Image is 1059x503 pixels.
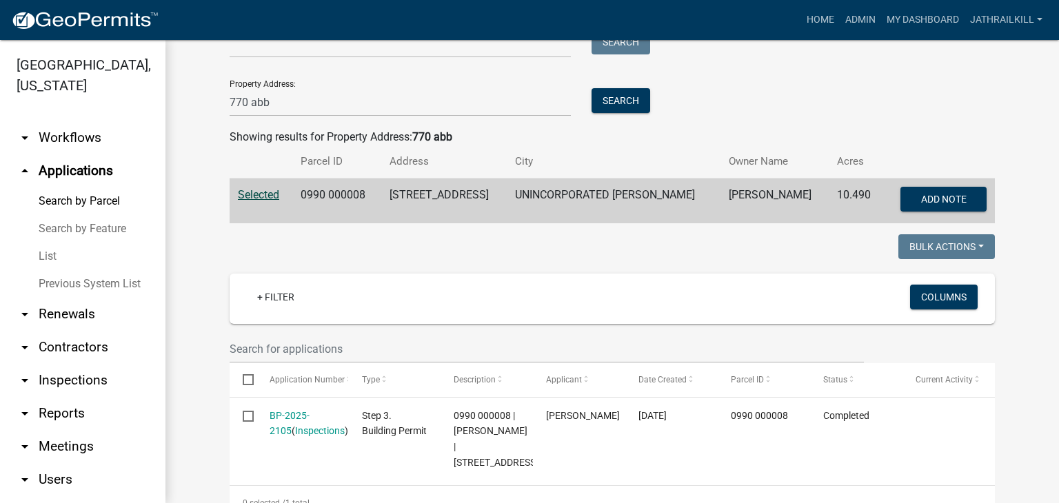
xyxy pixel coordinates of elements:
button: Search [592,30,650,54]
span: Completed [823,410,869,421]
a: Selected [238,188,279,201]
datatable-header-cell: Parcel ID [718,363,810,396]
i: arrow_drop_up [17,163,33,179]
a: Inspections [295,425,345,436]
span: Step 3. Building Permit [362,410,427,437]
span: Status [823,375,847,384]
span: Description [454,375,496,384]
button: Add Note [900,187,987,212]
datatable-header-cell: Application Number [256,363,348,396]
button: Search [592,88,650,113]
span: 0990 000008 [731,410,788,421]
button: Columns [910,285,978,309]
td: [STREET_ADDRESS] [381,178,507,224]
i: arrow_drop_down [17,471,33,488]
a: BP-2025-2105 [270,410,310,437]
div: Showing results for Property Address: [230,129,995,145]
td: UNINCORPORATED [PERSON_NAME] [507,178,720,224]
i: arrow_drop_down [17,130,33,146]
th: Parcel ID [292,145,381,178]
input: Search for applications [230,335,864,363]
span: Add Note [920,194,966,205]
span: Type [362,375,380,384]
datatable-header-cell: Status [810,363,902,396]
datatable-header-cell: Applicant [533,363,625,396]
i: arrow_drop_down [17,339,33,356]
span: Tim Riley [546,410,620,421]
span: Application Number [270,375,345,384]
td: [PERSON_NAME] [720,178,829,224]
a: Admin [840,7,881,33]
span: 09/17/2025 [638,410,667,421]
span: Parcel ID [731,375,764,384]
a: + Filter [246,285,305,309]
span: Applicant [546,375,582,384]
div: ( ) [270,408,336,440]
span: Current Activity [916,375,973,384]
i: arrow_drop_down [17,438,33,455]
i: arrow_drop_down [17,372,33,389]
span: 0990 000008 | RILEY TIMOTHY C | 770 ABBOTTSFORD RD [454,410,538,468]
td: 0990 000008 [292,178,381,224]
datatable-header-cell: Select [230,363,256,396]
strong: 770 abb [412,130,452,143]
datatable-header-cell: Type [348,363,441,396]
datatable-header-cell: Current Activity [902,363,995,396]
datatable-header-cell: Description [441,363,533,396]
a: Home [801,7,840,33]
i: arrow_drop_down [17,306,33,322]
th: Owner Name [720,145,829,178]
a: My Dashboard [881,7,965,33]
th: City [507,145,720,178]
datatable-header-cell: Date Created [625,363,718,396]
span: Date Created [638,375,687,384]
i: arrow_drop_down [17,405,33,422]
th: Acres [829,145,883,178]
a: Jathrailkill [965,7,1048,33]
td: 10.490 [829,178,883,224]
button: Bulk Actions [898,234,995,259]
th: Address [381,145,507,178]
